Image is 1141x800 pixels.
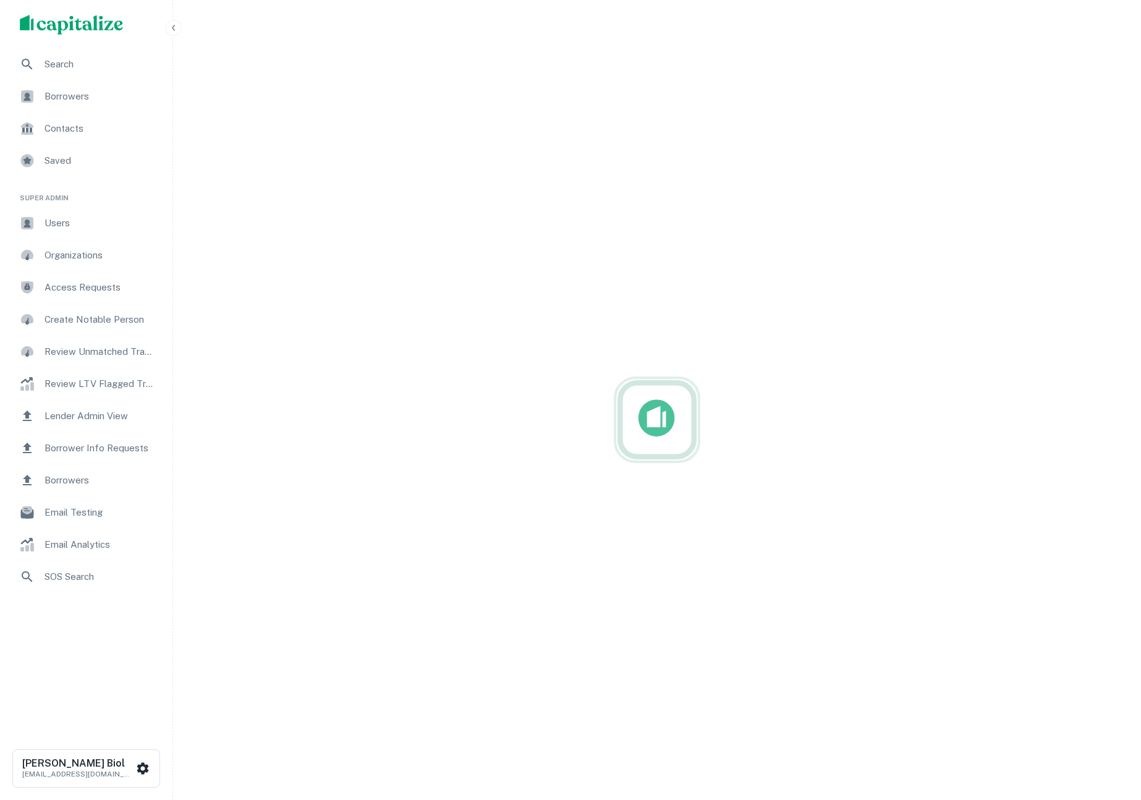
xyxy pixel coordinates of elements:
[20,15,124,35] img: capitalize-logo.png
[10,466,163,495] a: Borrowers
[22,759,134,768] h6: [PERSON_NAME] Biol
[10,401,163,431] a: Lender Admin View
[10,273,163,302] a: Access Requests
[1079,701,1141,760] iframe: Chat Widget
[10,49,163,79] a: Search
[45,153,155,168] span: Saved
[45,505,155,520] span: Email Testing
[10,530,163,560] a: Email Analytics
[10,208,163,238] a: Users
[45,312,155,327] span: Create Notable Person
[10,240,163,270] a: Organizations
[10,498,163,527] a: Email Testing
[10,337,163,367] a: Review Unmatched Transactions
[45,377,155,391] span: Review LTV Flagged Transactions
[45,121,155,136] span: Contacts
[12,749,160,788] button: [PERSON_NAME] Biol[EMAIL_ADDRESS][DOMAIN_NAME]
[45,537,155,552] span: Email Analytics
[45,57,155,72] span: Search
[45,89,155,104] span: Borrowers
[22,768,134,780] p: [EMAIL_ADDRESS][DOMAIN_NAME]
[45,441,155,456] span: Borrower Info Requests
[45,473,155,488] span: Borrowers
[10,82,163,111] a: Borrowers
[45,569,155,584] span: SOS Search
[10,369,163,399] a: Review LTV Flagged Transactions
[45,344,155,359] span: Review Unmatched Transactions
[10,305,163,334] a: Create Notable Person
[10,562,163,592] a: SOS Search
[10,433,163,463] a: Borrower Info Requests
[45,216,155,231] span: Users
[45,409,155,423] span: Lender Admin View
[10,146,163,176] a: Saved
[10,114,163,143] a: Contacts
[45,280,155,295] span: Access Requests
[45,248,155,263] span: Organizations
[10,178,163,208] li: Super Admin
